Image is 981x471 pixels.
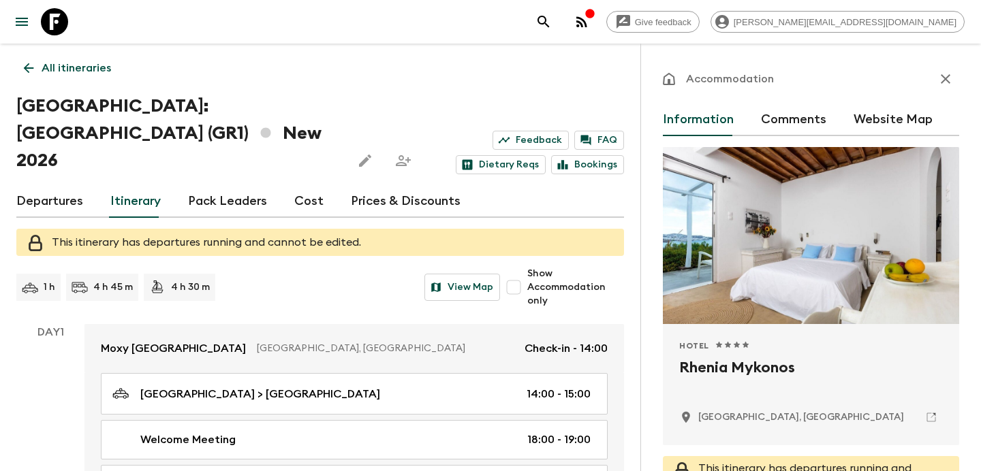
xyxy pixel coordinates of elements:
[606,11,700,33] a: Give feedback
[711,11,965,33] div: [PERSON_NAME][EMAIL_ADDRESS][DOMAIN_NAME]
[52,237,361,248] span: This itinerary has departures running and cannot be edited.
[679,357,943,400] h2: Rhenia Mykonos
[44,280,55,294] p: 1 h
[686,71,774,87] p: Accommodation
[527,432,591,448] p: 18:00 - 19:00
[93,280,133,294] p: 4 h 45 m
[257,342,514,355] p: [GEOGRAPHIC_DATA], [GEOGRAPHIC_DATA]
[171,280,210,294] p: 4 h 30 m
[726,17,964,27] span: [PERSON_NAME][EMAIL_ADDRESS][DOMAIN_NAME]
[627,17,699,27] span: Give feedback
[530,8,557,35] button: search adventures
[527,386,591,402] p: 14:00 - 15:00
[679,340,709,351] span: Hotel
[16,185,83,218] a: Departures
[101,420,608,459] a: Welcome Meeting18:00 - 19:00
[294,185,324,218] a: Cost
[551,155,624,174] a: Bookings
[351,185,461,218] a: Prices & Discounts
[16,54,119,82] a: All itineraries
[188,185,267,218] a: Pack Leaders
[84,324,624,373] a: Moxy [GEOGRAPHIC_DATA][GEOGRAPHIC_DATA], [GEOGRAPHIC_DATA]Check-in - 14:00
[390,147,417,174] span: Share this itinerary
[352,147,379,174] button: Edit this itinerary
[493,131,569,150] a: Feedback
[16,324,84,340] p: Day 1
[525,340,608,357] p: Check-in - 14:00
[140,432,236,448] p: Welcome Meeting
[663,147,959,324] div: Photo of Rhenia Mykonos
[424,274,500,301] button: View Map
[140,386,380,402] p: [GEOGRAPHIC_DATA] > [GEOGRAPHIC_DATA]
[698,410,904,424] p: Mykonos Island, Greece
[663,103,734,136] button: Information
[42,60,111,76] p: All itineraries
[110,185,161,218] a: Itinerary
[574,131,624,150] a: FAQ
[761,103,826,136] button: Comments
[527,267,624,308] span: Show Accommodation only
[456,155,546,174] a: Dietary Reqs
[16,93,341,174] h1: [GEOGRAPHIC_DATA]: [GEOGRAPHIC_DATA] (GR1) New 2026
[101,340,246,357] p: Moxy [GEOGRAPHIC_DATA]
[101,373,608,415] a: [GEOGRAPHIC_DATA] > [GEOGRAPHIC_DATA]14:00 - 15:00
[8,8,35,35] button: menu
[854,103,933,136] button: Website Map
